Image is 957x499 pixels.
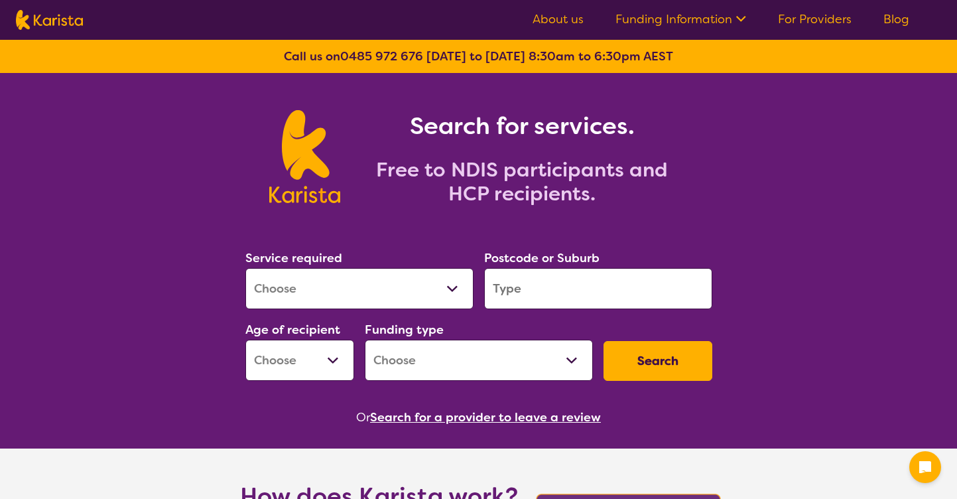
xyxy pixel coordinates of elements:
[484,250,600,266] label: Postcode or Suburb
[533,11,584,27] a: About us
[365,322,444,338] label: Funding type
[615,11,746,27] a: Funding Information
[245,250,342,266] label: Service required
[356,110,688,142] h1: Search for services.
[245,322,340,338] label: Age of recipient
[356,158,688,206] h2: Free to NDIS participants and HCP recipients.
[604,341,712,381] button: Search
[269,110,340,203] img: Karista logo
[883,11,909,27] a: Blog
[484,268,712,309] input: Type
[356,407,370,427] span: Or
[16,10,83,30] img: Karista logo
[778,11,852,27] a: For Providers
[340,48,423,64] a: 0485 972 676
[370,407,601,427] button: Search for a provider to leave a review
[284,48,673,64] b: Call us on [DATE] to [DATE] 8:30am to 6:30pm AEST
